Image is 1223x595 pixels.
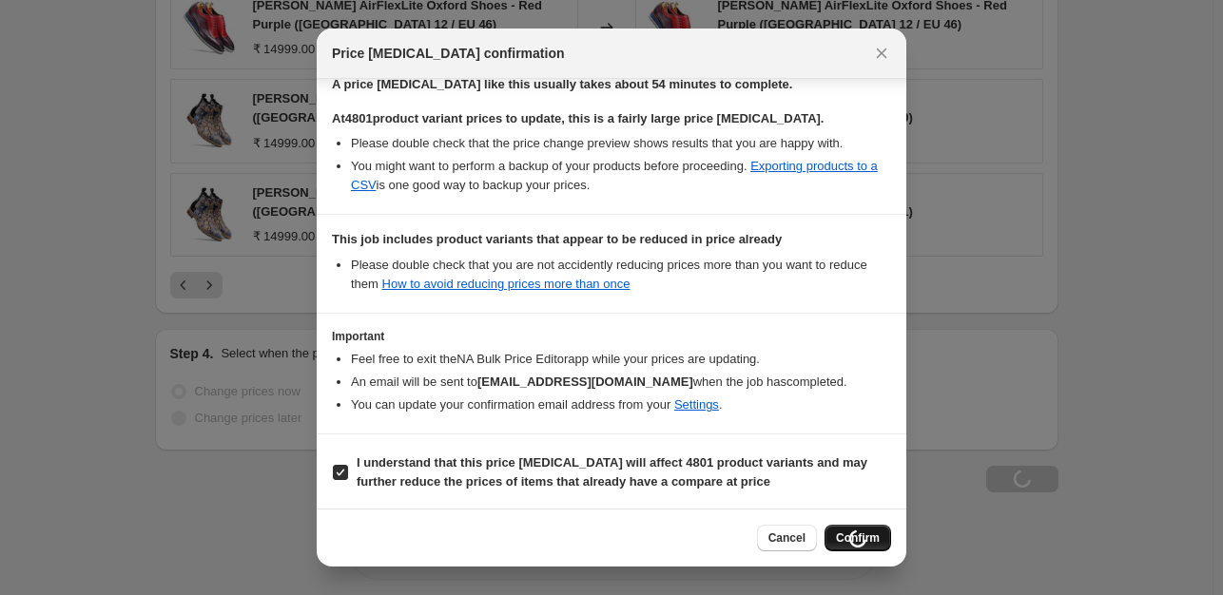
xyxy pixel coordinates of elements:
li: Please double check that the price change preview shows results that you are happy with. [351,134,891,153]
b: [EMAIL_ADDRESS][DOMAIN_NAME] [477,374,693,389]
h3: Important [332,329,891,344]
a: How to avoid reducing prices more than once [382,277,631,291]
b: At 4801 product variant prices to update, this is a fairly large price [MEDICAL_DATA]. [332,111,824,125]
li: You might want to perform a backup of your products before proceeding. is one good way to backup ... [351,157,891,195]
li: An email will be sent to when the job has completed . [351,373,891,392]
span: Price [MEDICAL_DATA] confirmation [332,44,565,63]
b: This job includes product variants that appear to be reduced in price already [332,232,782,246]
button: Cancel [757,525,817,551]
b: A price [MEDICAL_DATA] like this usually takes about 54 minutes to complete. [332,77,792,91]
b: I understand that this price [MEDICAL_DATA] will affect 4801 product variants and may further red... [357,455,867,489]
a: Settings [674,397,719,412]
li: Feel free to exit the NA Bulk Price Editor app while your prices are updating. [351,350,891,369]
li: Please double check that you are not accidently reducing prices more than you want to reduce them [351,256,891,294]
span: Cancel [768,530,806,546]
button: Close [868,40,895,67]
a: Exporting products to a CSV [351,159,878,192]
li: You can update your confirmation email address from your . [351,395,891,414]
